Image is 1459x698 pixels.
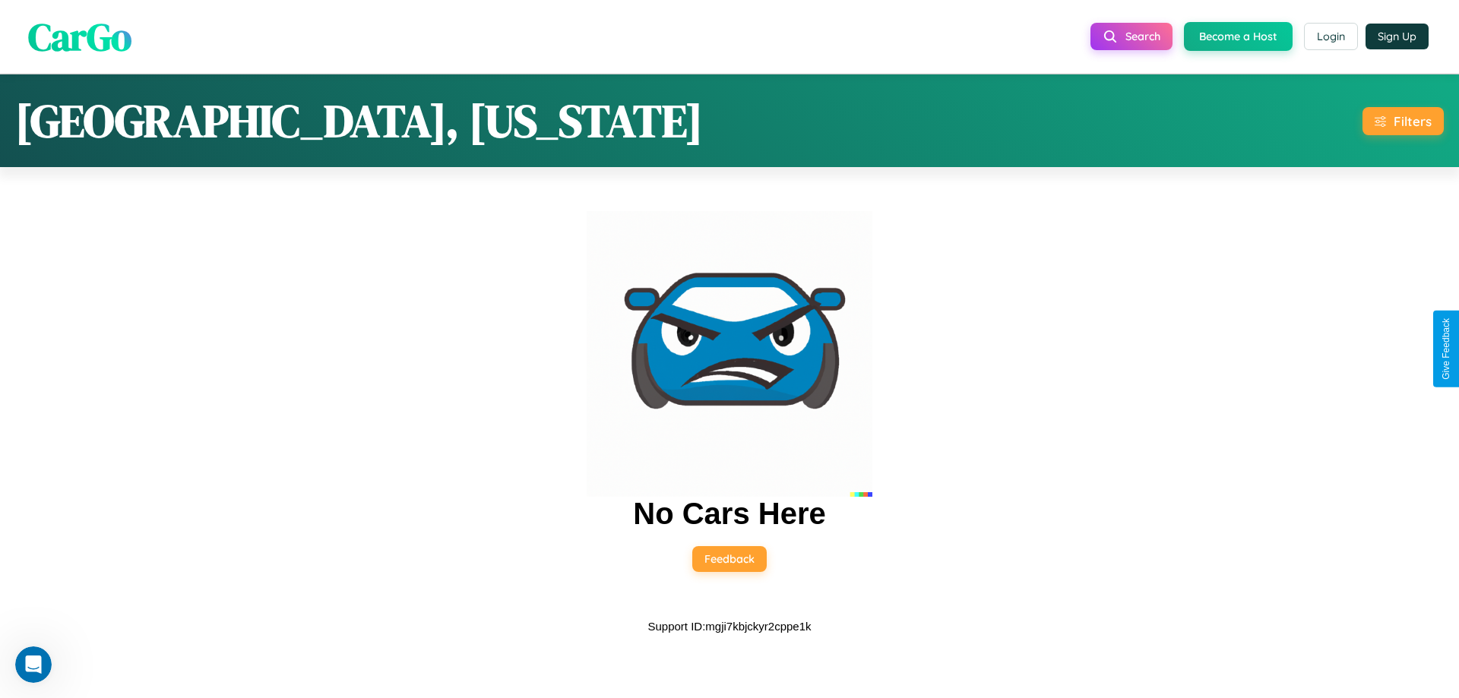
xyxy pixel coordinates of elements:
button: Sign Up [1366,24,1429,49]
button: Filters [1362,107,1444,135]
div: Filters [1394,113,1432,129]
p: Support ID: mgji7kbjckyr2cppe1k [647,616,811,636]
button: Login [1304,23,1358,50]
button: Search [1090,23,1173,50]
h1: [GEOGRAPHIC_DATA], [US_STATE] [15,90,703,152]
iframe: Intercom live chat [15,646,52,683]
button: Become a Host [1184,22,1293,51]
button: Feedback [692,546,767,572]
img: car [587,211,872,497]
span: Search [1125,30,1160,43]
h2: No Cars Here [633,497,825,531]
span: CarGo [28,10,131,62]
div: Give Feedback [1441,318,1451,380]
